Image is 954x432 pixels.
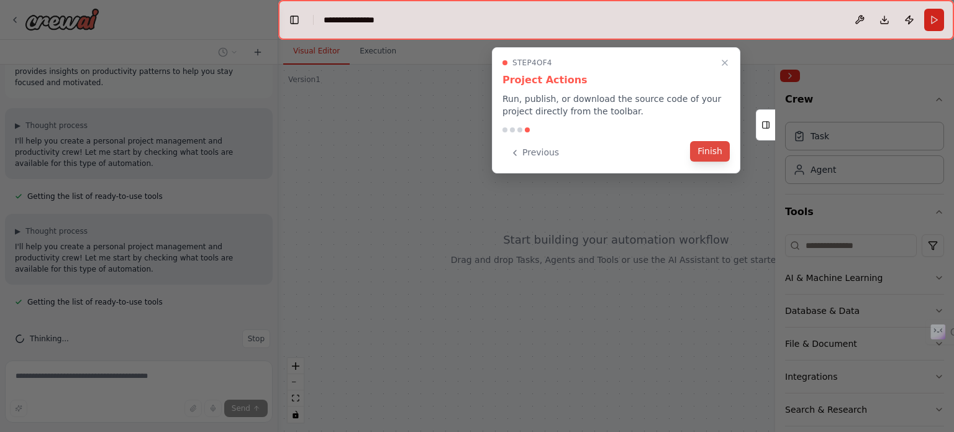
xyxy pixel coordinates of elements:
h3: Project Actions [502,73,730,88]
button: Finish [690,141,730,162]
button: Hide left sidebar [286,11,303,29]
span: Step 4 of 4 [512,58,552,68]
button: Previous [502,142,566,163]
p: Run, publish, or download the source code of your project directly from the toolbar. [502,93,730,117]
button: Close walkthrough [717,55,732,70]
